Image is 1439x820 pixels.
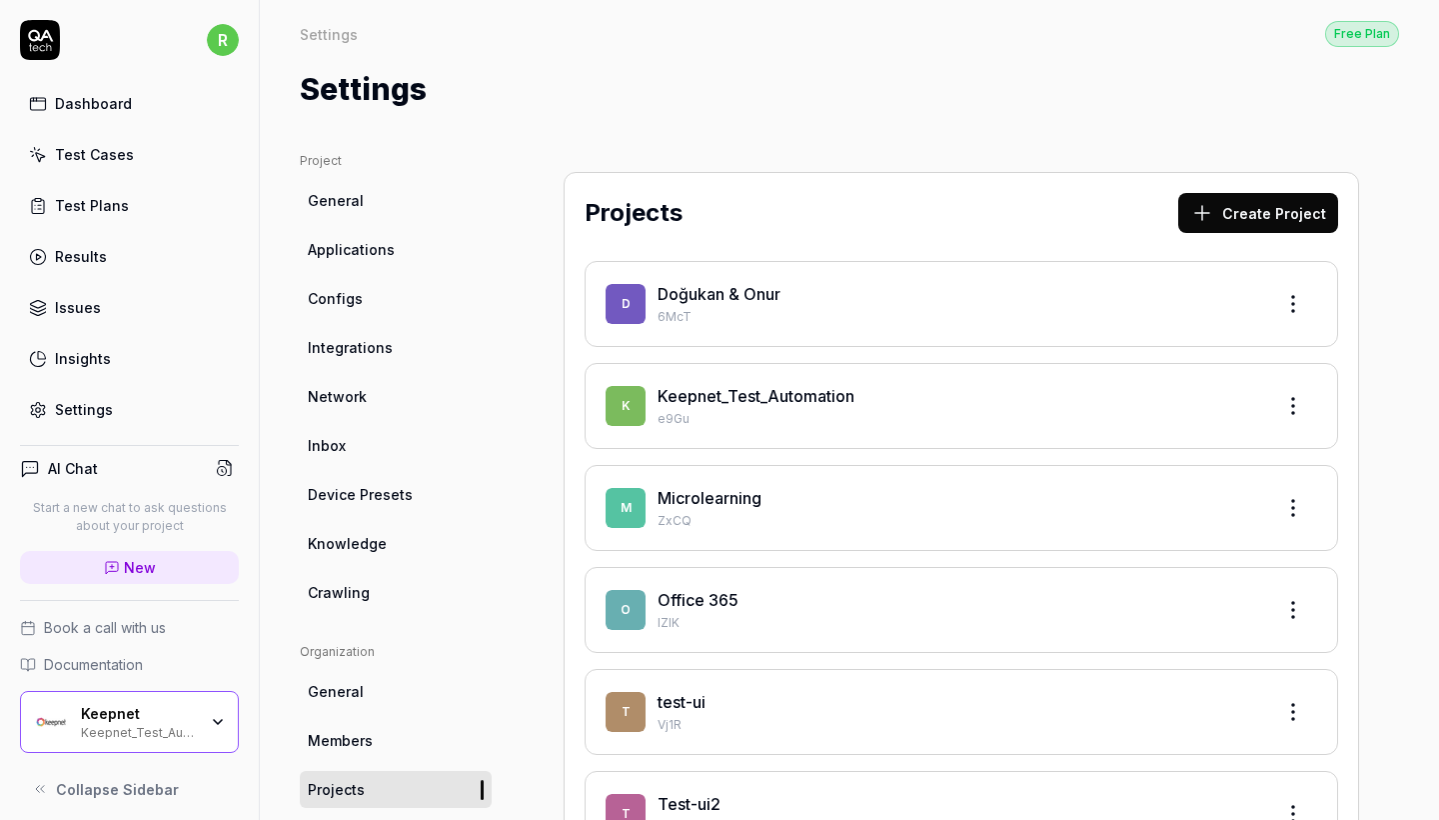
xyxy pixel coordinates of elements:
[20,339,239,378] a: Insights
[1178,193,1338,233] button: Create Project
[207,24,239,56] span: r
[300,329,492,366] a: Integrations
[308,337,393,358] span: Integrations
[81,723,197,739] div: Keepnet_Test_Automation
[300,231,492,268] a: Applications
[300,574,492,611] a: Crawling
[658,794,720,814] a: Test-ui2
[55,195,129,216] div: Test Plans
[300,643,492,661] div: Organization
[300,476,492,513] a: Device Presets
[308,239,395,260] span: Applications
[606,590,646,630] span: O
[20,499,239,535] p: Start a new chat to ask questions about your project
[20,288,239,327] a: Issues
[300,525,492,562] a: Knowledge
[308,190,364,211] span: General
[44,654,143,675] span: Documentation
[585,195,683,231] h2: Projects
[20,654,239,675] a: Documentation
[606,692,646,732] span: t
[20,135,239,174] a: Test Cases
[658,614,1257,632] p: IZIK
[308,533,387,554] span: Knowledge
[300,722,492,759] a: Members
[658,590,738,610] a: Office 365
[658,386,854,406] a: Keepnet_Test_Automation
[300,24,358,44] div: Settings
[20,237,239,276] a: Results
[308,681,364,702] span: General
[300,280,492,317] a: Configs
[20,186,239,225] a: Test Plans
[20,617,239,638] a: Book a call with us
[20,691,239,753] button: Keepnet LogoKeepnetKeepnet_Test_Automation
[658,512,1257,530] p: ZxCQ
[81,705,197,723] div: Keepnet
[55,399,113,420] div: Settings
[308,730,373,751] span: Members
[20,390,239,429] a: Settings
[308,582,370,603] span: Crawling
[55,246,107,267] div: Results
[20,84,239,123] a: Dashboard
[658,284,780,304] a: Doğukan & Onur
[56,779,179,800] span: Collapse Sidebar
[33,704,69,740] img: Keepnet Logo
[308,288,363,309] span: Configs
[44,617,166,638] span: Book a call with us
[308,435,346,456] span: Inbox
[124,557,156,578] span: New
[658,410,1257,428] p: e9Gu
[308,779,365,800] span: Projects
[55,93,132,114] div: Dashboard
[300,427,492,464] a: Inbox
[606,488,646,528] span: M
[48,458,98,479] h4: AI Chat
[55,348,111,369] div: Insights
[300,152,492,170] div: Project
[55,297,101,318] div: Issues
[658,308,1257,326] p: 6McT
[308,386,367,407] span: Network
[300,182,492,219] a: General
[300,673,492,710] a: General
[300,378,492,415] a: Network
[606,284,646,324] span: D
[55,144,134,165] div: Test Cases
[20,769,239,809] button: Collapse Sidebar
[1325,20,1399,47] a: Free Plan
[658,716,1257,734] p: Vj1R
[20,551,239,584] a: New
[658,488,761,508] a: Microlearning
[606,386,646,426] span: K
[207,20,239,60] button: r
[300,67,427,112] h1: Settings
[658,692,706,712] a: test-ui
[1325,21,1399,47] div: Free Plan
[308,484,413,505] span: Device Presets
[300,771,492,808] a: Projects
